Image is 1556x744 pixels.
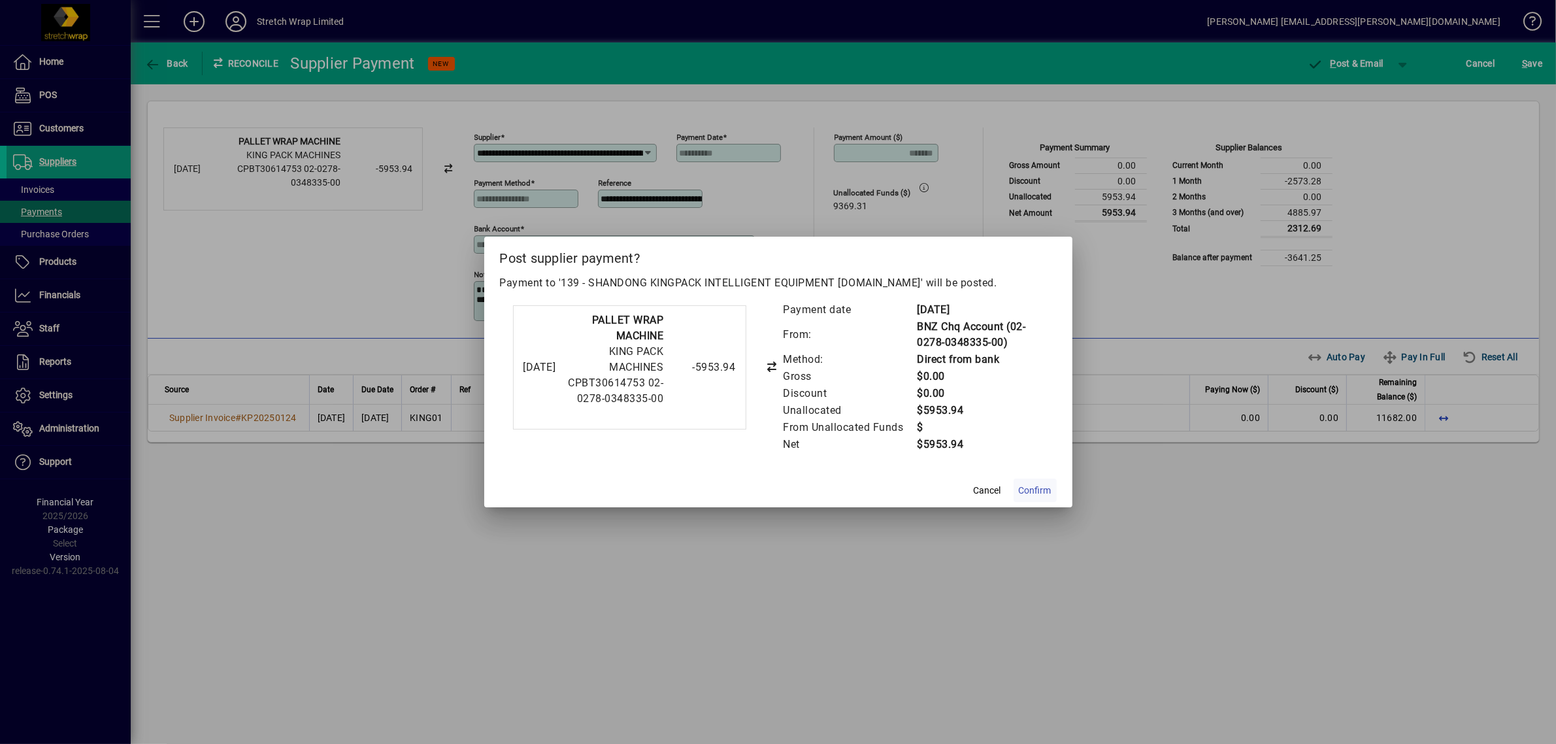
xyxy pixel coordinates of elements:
[916,436,1043,453] td: $5953.94
[916,301,1043,318] td: [DATE]
[569,345,664,405] span: KING PACK MACHINES CPBT30614753 02-0278-0348335-00
[592,314,664,342] strong: PALLET WRAP MACHINE
[670,360,736,375] div: -5953.94
[523,360,556,375] div: [DATE]
[916,351,1043,368] td: Direct from bank
[916,402,1043,419] td: $5953.94
[500,275,1057,291] p: Payment to '139 - SHANDONG KINGPACK INTELLIGENT EQUIPMENT [DOMAIN_NAME]' will be posted.
[916,419,1043,436] td: $
[782,351,916,368] td: Method:
[916,368,1043,385] td: $0.00
[484,237,1072,275] h2: Post supplier payment?
[967,479,1008,502] button: Cancel
[1019,484,1051,498] span: Confirm
[782,318,916,351] td: From:
[916,318,1043,351] td: BNZ Chq Account (02-0278-0348335-00)
[782,301,916,318] td: Payment date
[782,402,916,419] td: Unallocated
[782,385,916,402] td: Discount
[916,385,1043,402] td: $0.00
[782,419,916,436] td: From Unallocated Funds
[1014,479,1057,502] button: Confirm
[782,436,916,453] td: Net
[974,484,1001,498] span: Cancel
[782,368,916,385] td: Gross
